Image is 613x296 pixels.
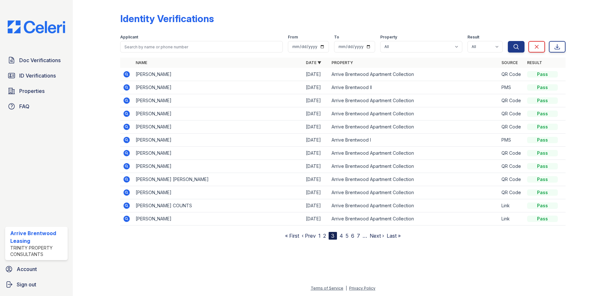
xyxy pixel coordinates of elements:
[303,173,329,186] td: [DATE]
[527,176,558,183] div: Pass
[527,84,558,91] div: Pass
[133,94,303,107] td: [PERSON_NAME]
[133,186,303,199] td: [PERSON_NAME]
[120,35,138,40] label: Applicant
[370,233,384,239] a: Next ›
[3,263,70,275] a: Account
[303,160,329,173] td: [DATE]
[329,107,499,120] td: Arrive Brentwood Apartment Collection
[499,212,525,226] td: Link
[303,107,329,120] td: [DATE]
[527,60,542,65] a: Result
[527,137,558,143] div: Pass
[329,120,499,134] td: Arrive Brentwood Apartment Collection
[334,35,339,40] label: To
[332,60,353,65] a: Property
[136,60,147,65] a: Name
[499,81,525,94] td: PMS
[17,281,36,288] span: Sign out
[133,173,303,186] td: [PERSON_NAME] [PERSON_NAME]
[3,21,70,33] img: CE_Logo_Blue-a8612792a0a2168367f1c8372b55b34899dd931a85d93a1a3d3e32e68fde9ad4.png
[285,233,299,239] a: « First
[329,212,499,226] td: Arrive Brentwood Apartment Collection
[5,69,68,82] a: ID Verifications
[527,202,558,209] div: Pass
[10,245,65,258] div: Trinity Property Consultants
[527,124,558,130] div: Pass
[303,68,329,81] td: [DATE]
[499,107,525,120] td: QR Code
[133,68,303,81] td: [PERSON_NAME]
[499,186,525,199] td: QR Code
[5,54,68,67] a: Doc Verifications
[527,71,558,78] div: Pass
[499,120,525,134] td: QR Code
[133,212,303,226] td: [PERSON_NAME]
[329,68,499,81] td: Arrive Brentwood Apartment Collection
[3,278,70,291] a: Sign out
[19,72,56,79] span: ID Verifications
[10,229,65,245] div: Arrive Brentwood Leasing
[329,94,499,107] td: Arrive Brentwood Apartment Collection
[499,134,525,147] td: PMS
[527,97,558,104] div: Pass
[527,111,558,117] div: Pass
[303,94,329,107] td: [DATE]
[303,186,329,199] td: [DATE]
[501,60,518,65] a: Source
[329,173,499,186] td: Arrive Brentwood Apartment Collection
[363,232,367,240] span: …
[19,103,29,110] span: FAQ
[527,150,558,156] div: Pass
[329,186,499,199] td: Arrive Brentwood Apartment Collection
[499,68,525,81] td: QR Code
[340,233,343,239] a: 4
[5,100,68,113] a: FAQ
[5,85,68,97] a: Properties
[499,199,525,212] td: Link
[499,147,525,160] td: QR Code
[357,233,360,239] a: 7
[329,232,337,240] div: 3
[527,189,558,196] div: Pass
[19,56,61,64] span: Doc Verifications
[120,13,214,24] div: Identity Verifications
[133,147,303,160] td: [PERSON_NAME]
[499,160,525,173] td: QR Code
[346,286,347,291] div: |
[329,199,499,212] td: Arrive Brentwood Apartment Collection
[380,35,397,40] label: Property
[303,212,329,226] td: [DATE]
[19,87,45,95] span: Properties
[133,81,303,94] td: [PERSON_NAME]
[329,134,499,147] td: Arrive Brentwood I
[306,60,321,65] a: Date ▼
[499,94,525,107] td: QR Code
[329,160,499,173] td: Arrive Brentwood Apartment Collection
[467,35,479,40] label: Result
[120,41,283,53] input: Search by name or phone number
[323,233,326,239] a: 2
[133,120,303,134] td: [PERSON_NAME]
[387,233,401,239] a: Last »
[527,163,558,169] div: Pass
[303,147,329,160] td: [DATE]
[288,35,298,40] label: From
[133,134,303,147] td: [PERSON_NAME]
[303,199,329,212] td: [DATE]
[318,233,321,239] a: 1
[303,120,329,134] td: [DATE]
[133,199,303,212] td: [PERSON_NAME] COUNTS
[302,233,316,239] a: ‹ Prev
[329,81,499,94] td: Arrive Brentwood II
[351,233,354,239] a: 6
[329,147,499,160] td: Arrive Brentwood Apartment Collection
[17,265,37,273] span: Account
[303,81,329,94] td: [DATE]
[349,286,375,291] a: Privacy Policy
[133,107,303,120] td: [PERSON_NAME]
[311,286,343,291] a: Terms of Service
[499,173,525,186] td: QR Code
[346,233,348,239] a: 5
